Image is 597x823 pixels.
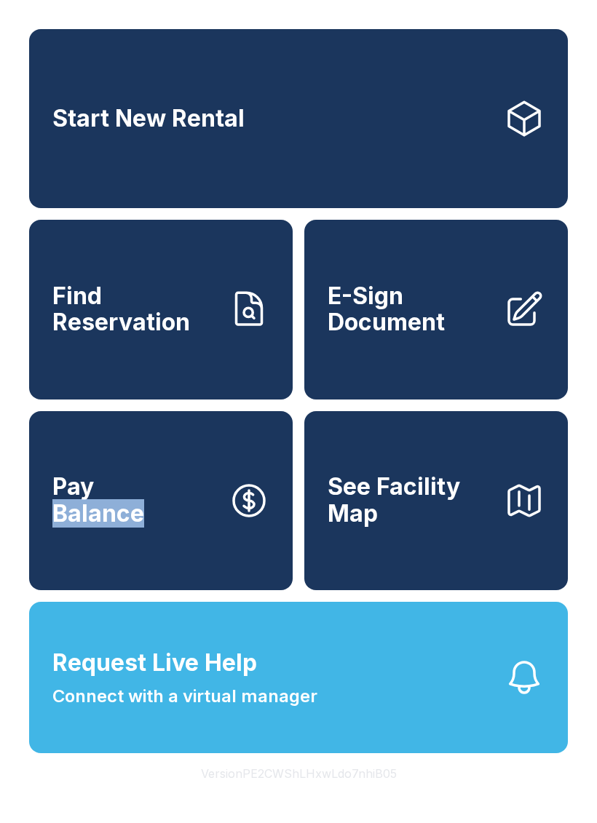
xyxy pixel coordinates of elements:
span: Start New Rental [52,106,245,132]
span: Pay Balance [52,474,144,527]
span: Connect with a virtual manager [52,683,317,709]
span: See Facility Map [328,474,492,527]
span: E-Sign Document [328,283,492,336]
button: VersionPE2CWShLHxwLdo7nhiB05 [189,753,408,794]
a: Start New Rental [29,29,568,208]
a: PayBalance [29,411,293,590]
span: Find Reservation [52,283,217,336]
span: Request Live Help [52,645,257,680]
button: Request Live HelpConnect with a virtual manager [29,602,568,753]
button: See Facility Map [304,411,568,590]
a: E-Sign Document [304,220,568,399]
a: Find Reservation [29,220,293,399]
